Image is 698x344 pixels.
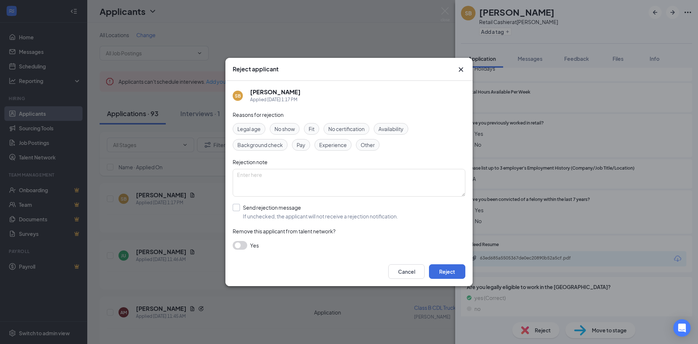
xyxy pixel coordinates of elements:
[233,228,336,234] span: Remove this applicant from talent network?
[237,125,261,133] span: Legal age
[250,96,301,103] div: Applied [DATE] 1:17 PM
[378,125,404,133] span: Availability
[274,125,295,133] span: No show
[309,125,314,133] span: Fit
[429,264,465,279] button: Reject
[233,65,278,73] h3: Reject applicant
[361,141,375,149] span: Other
[673,319,691,337] div: Open Intercom Messenger
[233,159,268,165] span: Rejection note
[233,111,284,118] span: Reasons for rejection
[237,141,283,149] span: Background check
[388,264,425,279] button: Cancel
[235,93,241,99] div: SB
[250,88,301,96] h5: [PERSON_NAME]
[457,65,465,74] button: Close
[319,141,347,149] span: Experience
[328,125,365,133] span: No certification
[297,141,305,149] span: Pay
[250,241,259,250] span: Yes
[457,65,465,74] svg: Cross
